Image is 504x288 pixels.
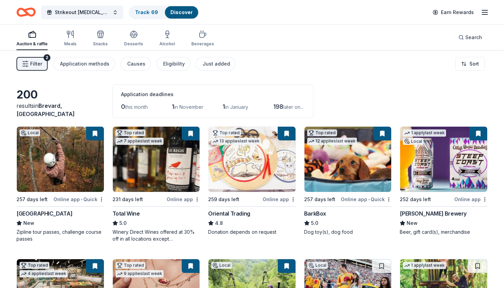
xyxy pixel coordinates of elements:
[124,41,143,47] div: Desserts
[223,103,225,110] span: 1
[16,57,48,71] button: Filter2
[211,262,232,269] div: Local
[407,219,418,227] span: New
[208,126,296,235] a: Image for Oriental TradingTop rated13 applieslast week259 days leftOnline appOriental Trading4.8D...
[311,219,318,227] span: 5.0
[112,126,200,242] a: Image for Total WineTop rated7 applieslast week231 days leftOnline appTotal Wine5.0Winery Direct ...
[208,195,239,204] div: 259 days left
[400,127,487,192] img: Image for Oskar Blues Brewery
[304,229,392,235] div: Dog toy(s), dog food
[304,209,326,218] div: BarkBox
[170,9,193,15] a: Discover
[273,103,283,110] span: 198
[429,6,478,19] a: Earn Rewards
[403,129,446,137] div: 1 apply last week
[453,31,488,44] button: Search
[368,197,370,202] span: •
[225,104,248,110] span: in January
[16,4,36,20] a: Home
[16,195,48,204] div: 257 days left
[403,262,446,269] div: 1 apply last week
[16,102,104,118] div: results
[455,57,485,71] button: Sort
[196,57,236,71] button: Just added
[64,41,76,47] div: Meals
[215,219,223,227] span: 4.8
[116,129,145,136] div: Top rated
[116,138,164,145] div: 7 applies last week
[112,195,143,204] div: 231 days left
[156,57,190,71] button: Eligibility
[116,270,164,277] div: 9 applies last week
[163,60,185,68] div: Eligibility
[121,90,305,99] div: Application deadlines
[403,138,423,145] div: Local
[174,104,203,110] span: in November
[191,27,214,50] button: Beverages
[469,60,479,68] span: Sort
[129,5,199,19] button: Track· 69Discover
[16,102,75,117] span: Brevard, [GEOGRAPHIC_DATA]
[400,209,467,218] div: [PERSON_NAME] Brewery
[203,60,230,68] div: Just added
[304,195,335,204] div: 257 days left
[16,102,75,117] span: in
[400,229,488,235] div: Beer, gift card(s), merchandise
[304,127,392,192] img: Image for BarkBox
[211,129,241,136] div: Top rated
[465,33,482,42] span: Search
[124,27,143,50] button: Desserts
[16,88,104,102] div: 200
[16,126,104,242] a: Image for Highlands Aerial ParkLocal257 days leftOnline app•Quick[GEOGRAPHIC_DATA]NewZipline tour...
[159,41,175,47] div: Alcohol
[208,229,296,235] div: Donation depends on request
[30,60,42,68] span: Filter
[159,27,175,50] button: Alcohol
[208,209,250,218] div: Oriental Trading
[16,27,48,50] button: Auction & raffle
[167,195,200,204] div: Online app
[64,27,76,50] button: Meals
[400,126,488,235] a: Image for Oskar Blues Brewery1 applylast weekLocal252 days leftOnline app[PERSON_NAME] BreweryNew...
[263,195,296,204] div: Online app
[307,129,337,136] div: Top rated
[41,5,123,19] button: Strikeout [MEDICAL_DATA]
[113,127,200,192] img: Image for Total Wine
[55,8,110,16] span: Strikeout [MEDICAL_DATA]
[60,60,109,68] div: Application methods
[81,197,82,202] span: •
[112,229,200,242] div: Winery Direct Wines offered at 30% off in all locations except [GEOGRAPHIC_DATA], [GEOGRAPHIC_DAT...
[454,195,488,204] div: Online app
[20,129,40,136] div: Local
[283,104,303,110] span: later on...
[125,104,148,110] span: this month
[307,262,328,269] div: Local
[17,127,104,192] img: Image for Highlands Aerial Park
[119,219,127,227] span: 5.0
[112,209,140,218] div: Total Wine
[16,229,104,242] div: Zipline tour passes, challenge course passes
[16,209,72,218] div: [GEOGRAPHIC_DATA]
[211,138,261,145] div: 13 applies last week
[53,195,104,204] div: Online app Quick
[135,9,158,15] a: Track· 69
[304,126,392,235] a: Image for BarkBoxTop rated12 applieslast week257 days leftOnline app•QuickBarkBox5.0Dog toy(s), d...
[23,219,34,227] span: New
[400,195,431,204] div: 252 days left
[191,41,214,47] div: Beverages
[120,57,151,71] button: Causes
[93,27,108,50] button: Snacks
[20,270,68,277] div: 4 applies last week
[44,54,50,61] div: 2
[93,41,108,47] div: Snacks
[20,262,49,269] div: Top rated
[307,138,357,145] div: 12 applies last week
[16,41,48,47] div: Auction & raffle
[53,57,115,71] button: Application methods
[116,262,145,269] div: Top rated
[341,195,392,204] div: Online app Quick
[208,127,296,192] img: Image for Oriental Trading
[172,103,174,110] span: 1
[121,103,125,110] span: 0
[127,60,145,68] div: Causes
